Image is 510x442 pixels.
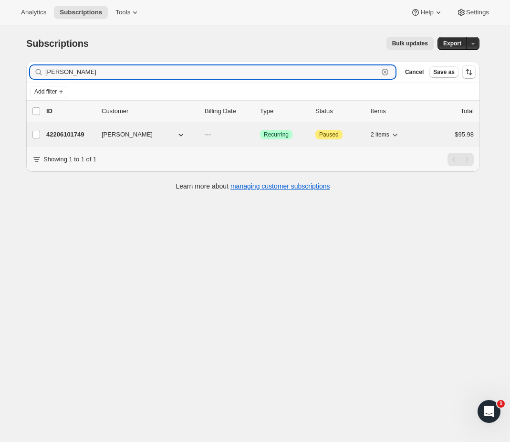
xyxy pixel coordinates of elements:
div: Items [371,106,418,116]
div: IDCustomerBilling DateTypeStatusItemsTotal [46,106,474,116]
p: Learn more about [176,181,330,191]
span: Add filter [34,88,57,95]
div: Type [260,106,308,116]
p: Billing Date [205,106,252,116]
p: ID [46,106,94,116]
nav: Pagination [448,153,474,166]
span: Save as [433,68,455,76]
button: Export [437,37,467,50]
span: Tools [115,9,130,16]
span: Cancel [405,68,424,76]
p: Showing 1 to 1 of 1 [43,155,96,164]
button: Bulk updates [386,37,434,50]
button: Tools [110,6,146,19]
p: Customer [102,106,197,116]
span: Subscriptions [60,9,102,16]
span: Analytics [21,9,46,16]
button: [PERSON_NAME] [96,127,191,142]
button: Add filter [30,86,68,97]
span: $95.98 [455,131,474,138]
input: Filter subscribers [45,65,378,79]
p: Status [315,106,363,116]
button: Save as [429,66,458,78]
button: Clear [380,67,390,77]
span: Export [443,40,461,47]
span: Subscriptions [26,38,89,49]
p: 42206101749 [46,130,94,139]
p: Total [461,106,474,116]
span: [PERSON_NAME] [102,130,153,139]
span: Help [420,9,433,16]
span: 2 items [371,131,389,138]
span: Recurring [264,131,289,138]
a: managing customer subscriptions [230,182,330,190]
button: Settings [451,6,495,19]
button: Subscriptions [54,6,108,19]
span: Bulk updates [392,40,428,47]
span: --- [205,131,211,138]
button: Analytics [15,6,52,19]
button: Sort the results [462,65,476,79]
span: 1 [497,400,505,408]
span: Settings [466,9,489,16]
div: 42206101749[PERSON_NAME]---SuccessRecurringAttentionPaused2 items$95.98 [46,128,474,141]
button: 2 items [371,128,400,141]
span: Paused [319,131,339,138]
button: Help [405,6,448,19]
button: Cancel [401,66,427,78]
iframe: Intercom live chat [478,400,500,423]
